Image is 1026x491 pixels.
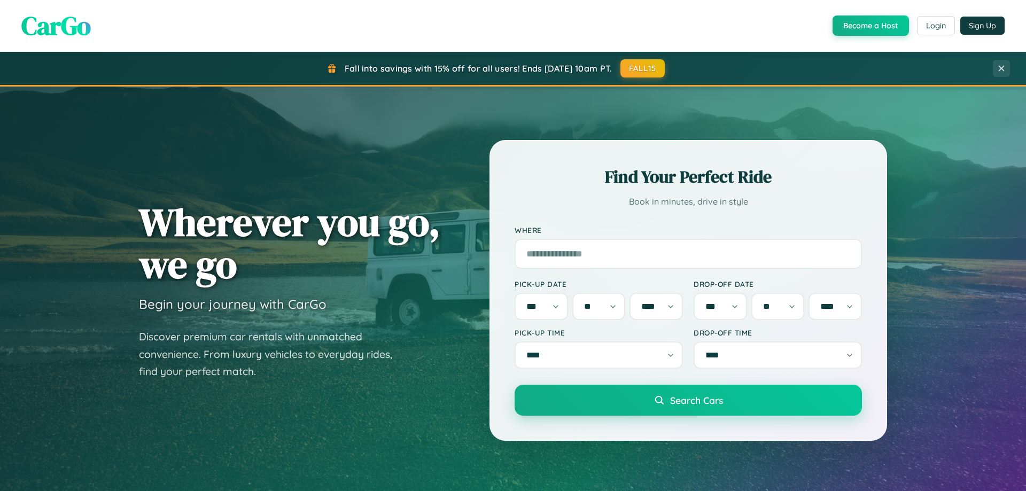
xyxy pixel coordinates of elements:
span: CarGo [21,8,91,43]
button: Login [917,16,955,35]
h1: Wherever you go, we go [139,201,440,285]
label: Drop-off Time [694,328,862,337]
h3: Begin your journey with CarGo [139,296,327,312]
button: FALL15 [620,59,665,77]
button: Search Cars [515,385,862,416]
button: Sign Up [960,17,1005,35]
label: Drop-off Date [694,279,862,289]
h2: Find Your Perfect Ride [515,165,862,189]
p: Discover premium car rentals with unmatched convenience. From luxury vehicles to everyday rides, ... [139,328,406,380]
span: Fall into savings with 15% off for all users! Ends [DATE] 10am PT. [345,63,612,74]
p: Book in minutes, drive in style [515,194,862,209]
span: Search Cars [670,394,723,406]
label: Where [515,225,862,235]
label: Pick-up Time [515,328,683,337]
button: Become a Host [833,15,909,36]
label: Pick-up Date [515,279,683,289]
